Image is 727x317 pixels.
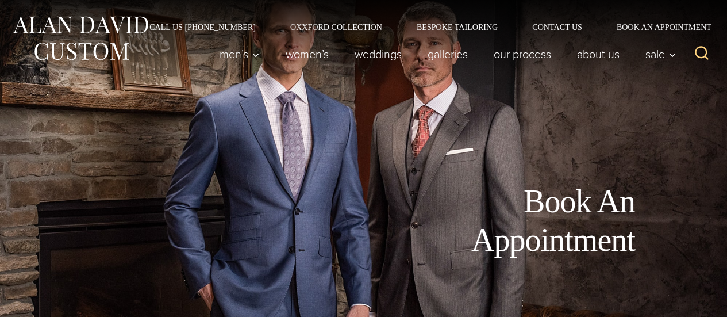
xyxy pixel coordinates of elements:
nav: Primary Navigation [207,43,683,66]
a: Our Process [481,43,564,66]
a: Bespoke Tailoring [399,23,515,31]
h1: Book An Appointment [376,182,635,259]
a: Galleries [415,43,481,66]
span: Men’s [220,48,260,60]
a: Book an Appointment [599,23,716,31]
a: Call Us [PHONE_NUMBER] [132,23,273,31]
nav: Secondary Navigation [132,23,716,31]
span: Sale [645,48,676,60]
a: About Us [564,43,633,66]
a: Oxxford Collection [273,23,399,31]
button: View Search Form [688,40,716,68]
img: Alan David Custom [11,13,149,64]
a: weddings [342,43,415,66]
a: Contact Us [515,23,599,31]
a: Women’s [273,43,342,66]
